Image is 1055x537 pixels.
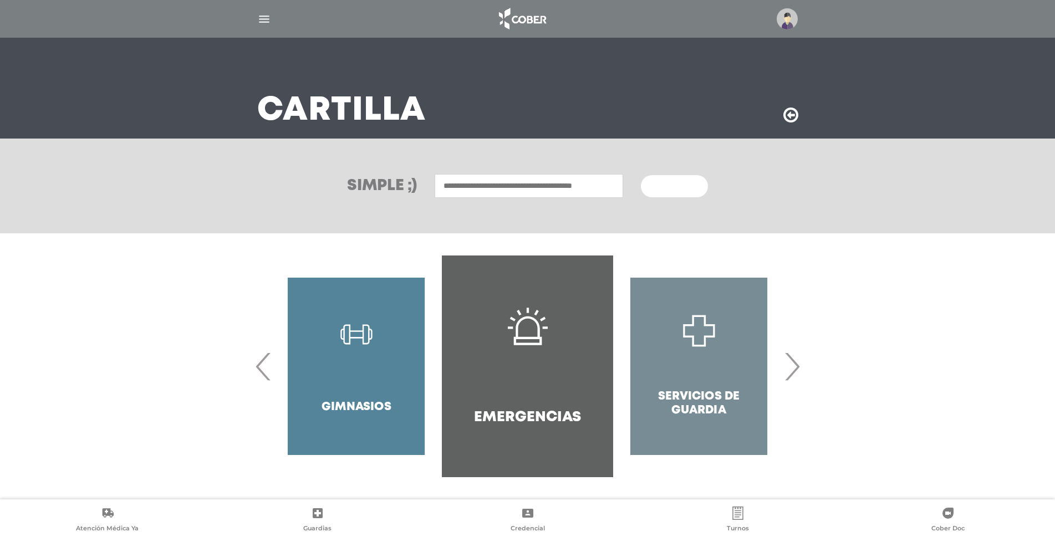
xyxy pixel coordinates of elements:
span: Previous [253,336,274,396]
img: Cober_menu-lines-white.svg [257,12,271,26]
h3: Simple ;) [347,178,417,194]
span: Buscar [654,183,686,191]
img: profile-placeholder.svg [777,8,798,29]
span: Guardias [303,524,332,534]
span: Credencial [511,524,545,534]
a: Guardias [212,507,422,535]
h4: Emergencias [474,409,581,426]
a: Turnos [633,507,843,535]
a: Credencial [422,507,633,535]
span: Next [781,336,803,396]
span: Cober Doc [931,524,965,534]
h3: Cartilla [257,96,426,125]
span: Atención Médica Ya [76,524,139,534]
a: Atención Médica Ya [2,507,212,535]
img: logo_cober_home-white.png [493,6,551,32]
span: Turnos [727,524,749,534]
a: Cober Doc [843,507,1053,535]
a: Emergencias [442,255,613,477]
button: Buscar [641,175,707,197]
